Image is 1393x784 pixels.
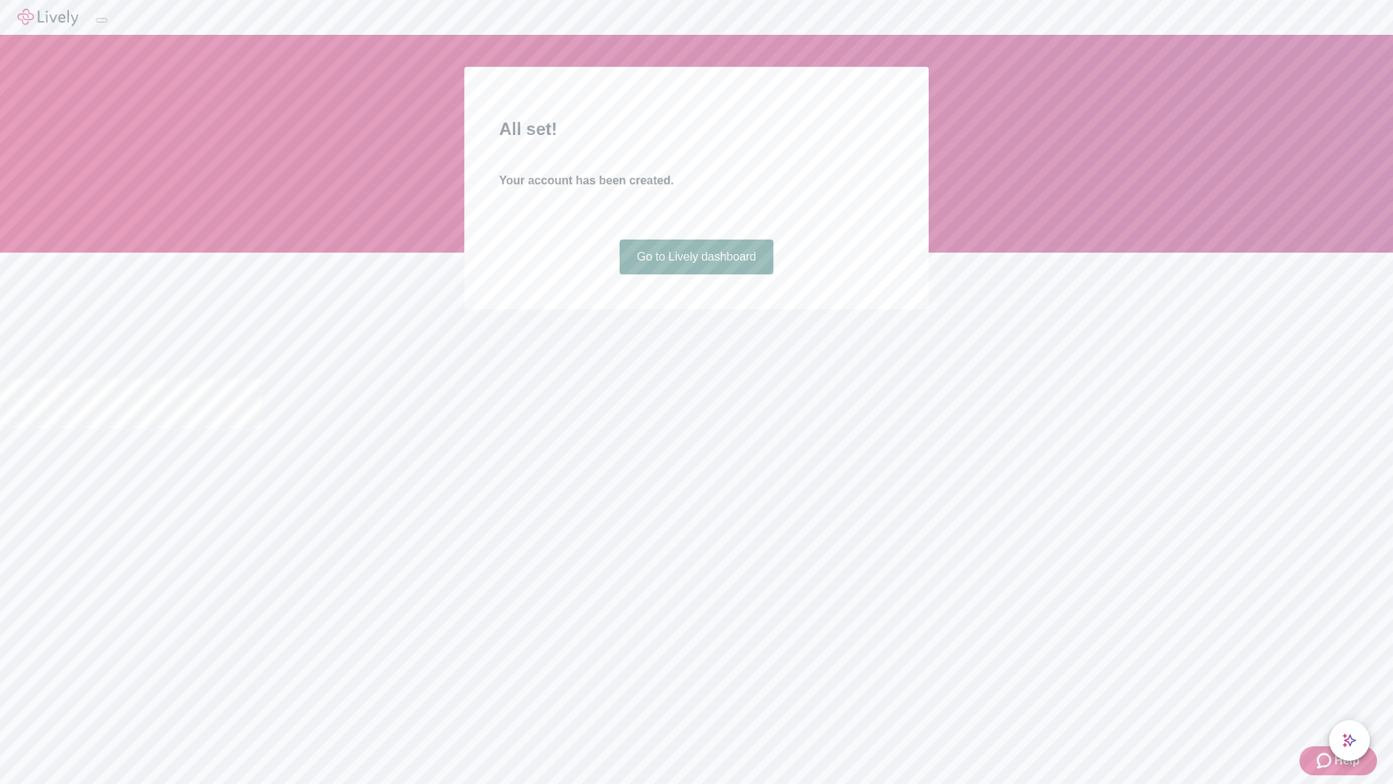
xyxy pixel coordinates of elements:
[620,240,774,274] a: Go to Lively dashboard
[499,172,894,189] h4: Your account has been created.
[96,18,107,23] button: Log out
[17,9,78,26] img: Lively
[1299,746,1377,775] button: Zendesk support iconHelp
[1342,733,1357,748] svg: Lively AI Assistant
[1329,720,1370,761] button: chat
[499,116,894,142] h2: All set!
[1334,752,1360,769] span: Help
[1317,752,1334,769] svg: Zendesk support icon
